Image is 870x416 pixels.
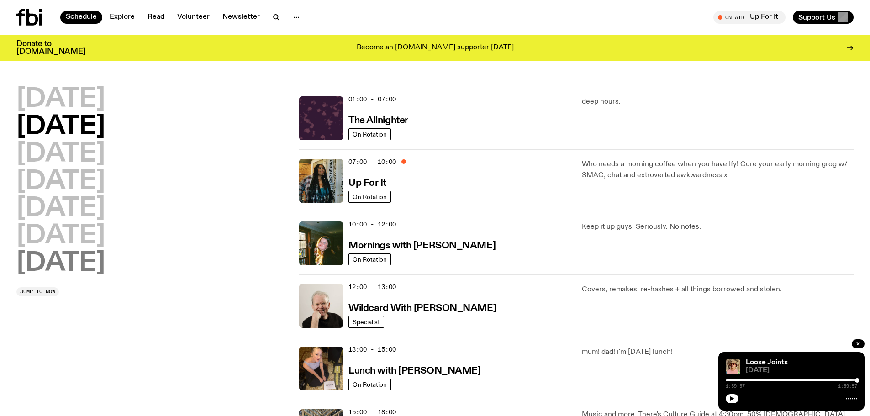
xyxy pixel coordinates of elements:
[798,13,835,21] span: Support Us
[838,384,857,389] span: 1:59:57
[746,359,788,366] a: Loose Joints
[348,302,496,313] a: Wildcard With [PERSON_NAME]
[348,179,386,188] h3: Up For It
[348,116,408,126] h3: The Allnighter
[713,11,786,24] button: On AirUp For It
[348,316,384,328] a: Specialist
[16,114,105,140] button: [DATE]
[348,95,396,104] span: 01:00 - 07:00
[353,193,387,200] span: On Rotation
[582,221,854,232] p: Keep it up guys. Seriously. No notes.
[16,169,105,195] button: [DATE]
[348,191,391,203] a: On Rotation
[299,284,343,328] img: Stuart is smiling charmingly, wearing a black t-shirt against a stark white background.
[582,159,854,181] p: Who needs a morning coffee when you have Ify! Cure your early morning grog w/ SMAC, chat and extr...
[348,283,396,291] span: 12:00 - 13:00
[348,220,396,229] span: 10:00 - 12:00
[353,318,380,325] span: Specialist
[582,284,854,295] p: Covers, remakes, re-hashes + all things borrowed and stolen.
[16,40,85,56] h3: Donate to [DOMAIN_NAME]
[16,142,105,167] button: [DATE]
[172,11,215,24] a: Volunteer
[299,221,343,265] img: Freya smiles coyly as she poses for the image.
[348,158,396,166] span: 07:00 - 10:00
[16,251,105,276] button: [DATE]
[582,96,854,107] p: deep hours.
[348,379,391,390] a: On Rotation
[582,347,854,358] p: mum! dad! i'm [DATE] lunch!
[353,131,387,137] span: On Rotation
[348,345,396,354] span: 13:00 - 15:00
[353,256,387,263] span: On Rotation
[16,87,105,112] button: [DATE]
[348,304,496,313] h3: Wildcard With [PERSON_NAME]
[348,177,386,188] a: Up For It
[348,239,496,251] a: Mornings with [PERSON_NAME]
[348,241,496,251] h3: Mornings with [PERSON_NAME]
[726,359,740,374] img: Tyson stands in front of a paperbark tree wearing orange sunglasses, a suede bucket hat and a pin...
[348,253,391,265] a: On Rotation
[60,11,102,24] a: Schedule
[299,159,343,203] img: Ify - a Brown Skin girl with black braided twists, looking up to the side with her tongue stickin...
[353,381,387,388] span: On Rotation
[746,367,857,374] span: [DATE]
[16,223,105,249] button: [DATE]
[793,11,854,24] button: Support Us
[348,128,391,140] a: On Rotation
[299,347,343,390] img: SLC lunch cover
[357,44,514,52] p: Become an [DOMAIN_NAME] supporter [DATE]
[104,11,140,24] a: Explore
[348,364,480,376] a: Lunch with [PERSON_NAME]
[16,287,59,296] button: Jump to now
[348,366,480,376] h3: Lunch with [PERSON_NAME]
[142,11,170,24] a: Read
[217,11,265,24] a: Newsletter
[726,384,745,389] span: 1:59:57
[348,114,408,126] a: The Allnighter
[20,289,55,294] span: Jump to now
[16,196,105,221] button: [DATE]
